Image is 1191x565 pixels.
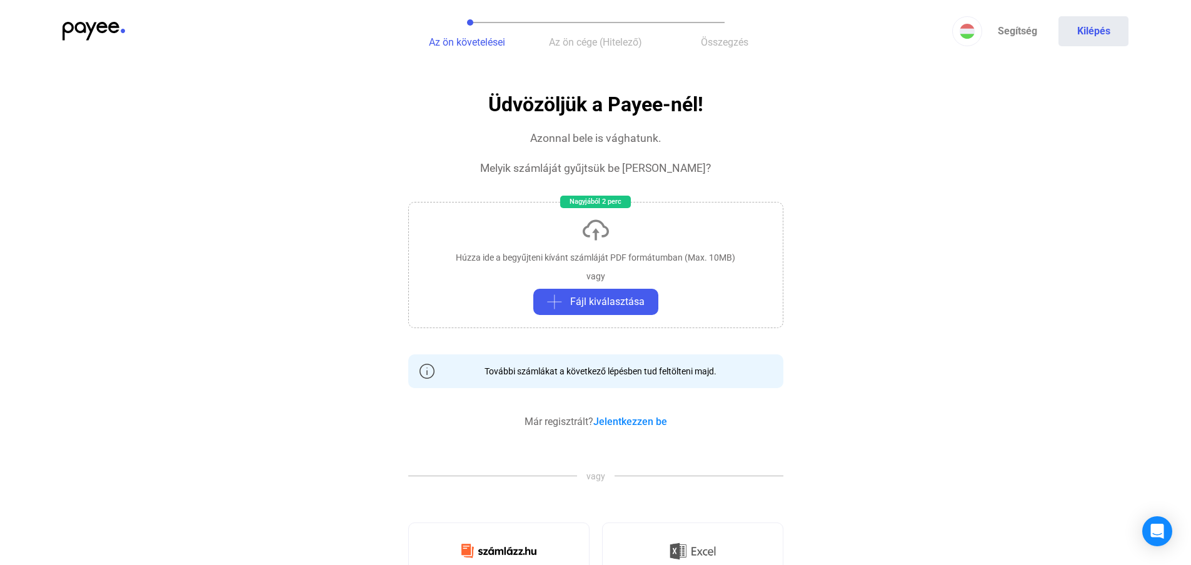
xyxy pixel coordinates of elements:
[982,16,1052,46] a: Segítség
[670,538,716,564] img: Excel
[429,36,505,48] span: Az ön követelései
[547,294,562,309] img: plus-grey
[525,414,667,429] div: Már regisztrált?
[475,365,716,377] div: További számlákat a következő lépésben tud feltölteni majd.
[456,251,735,264] div: Húzza ide a begyűjteni kívánt számláját PDF formátumban (Max. 10MB)
[530,131,661,146] div: Azonnal bele is vághatunk.
[533,289,658,315] button: plus-greyFájl kiválasztása
[549,36,642,48] span: Az ön cége (Hitelező)
[488,94,703,116] h1: Üdvözöljük a Payee-nél!
[701,36,748,48] span: Összegzés
[581,215,611,245] img: upload-cloud
[586,270,605,282] div: vagy
[960,24,975,39] img: HU
[1058,16,1128,46] button: Kilépés
[1142,516,1172,546] div: Open Intercom Messenger
[420,364,435,379] img: info-grey-outline
[577,470,615,482] span: vagy
[480,161,711,176] div: Melyik számláját gyűjtsük be [PERSON_NAME]?
[593,416,667,427] a: Jelentkezzen be
[63,22,125,41] img: payee-logo
[560,196,631,208] div: Nagyjából 2 perc
[952,16,982,46] button: HU
[570,294,645,309] span: Fájl kiválasztása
